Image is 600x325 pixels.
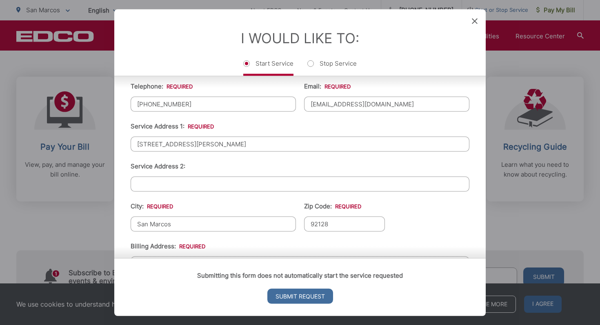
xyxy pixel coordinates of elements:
[241,29,359,46] label: I Would Like To:
[131,122,214,130] label: Service Address 1:
[267,289,333,304] input: Submit Request
[243,59,293,75] label: Start Service
[197,272,403,279] strong: Submitting this form does not automatically start the service requested
[131,242,205,250] label: Billing Address:
[307,59,357,75] label: Stop Service
[304,202,361,210] label: Zip Code:
[131,202,173,210] label: City:
[131,162,185,170] label: Service Address 2:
